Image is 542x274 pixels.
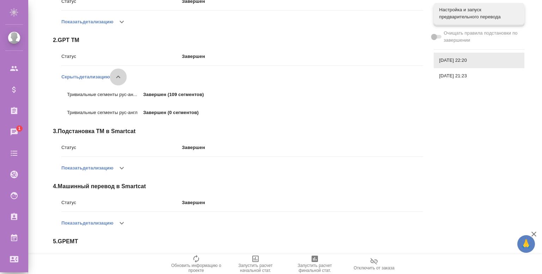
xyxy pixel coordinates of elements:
[434,3,524,24] div: Настройка и запуск предварительного перевода
[61,13,113,30] button: Показатьдетализацию
[289,263,340,273] span: Запустить расчет финальной стат.
[143,109,219,116] p: Завершен (0 сегментов)
[444,30,519,44] span: Очищать правила подстановки по завершении
[520,237,532,251] span: 🙏
[226,254,285,274] button: Запустить расчет начальной стат.
[434,68,524,84] div: [DATE] 21:23
[285,254,344,274] button: Запустить расчет финальной стат.
[67,91,143,98] p: Тривиальные сегменты рус-ан...
[143,91,219,98] p: Завершен (109 сегментов)
[2,123,26,141] a: 1
[61,144,182,151] p: Статус
[439,72,519,79] span: [DATE] 21:23
[53,182,423,191] span: 4 . Машинный перевод в Smartcat
[171,263,222,273] span: Обновить информацию о проекте
[439,6,519,20] span: Настройка и запуск предварительного перевода
[53,36,423,44] span: 2 . GPT TM
[67,109,143,116] p: Тривиальные сегменты рус-англ
[53,127,423,136] span: 3 . Подстановка ТМ в Smartcat
[61,53,182,60] p: Статус
[517,235,535,253] button: 🙏
[182,199,423,206] p: Завершен
[182,53,423,60] p: Завершен
[61,68,110,85] button: Скрытьдетализацию
[344,254,404,274] button: Отключить от заказа
[434,53,524,68] div: [DATE] 22:20
[354,266,395,270] span: Отключить от заказа
[182,144,423,151] p: Завершен
[53,237,423,246] span: 5 . GPEMT
[167,254,226,274] button: Обновить информацию о проекте
[61,160,113,177] button: Показатьдетализацию
[230,263,281,273] span: Запустить расчет начальной стат.
[439,57,519,64] span: [DATE] 22:20
[61,199,182,206] p: Статус
[61,215,113,232] button: Показатьдетализацию
[14,125,25,132] span: 1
